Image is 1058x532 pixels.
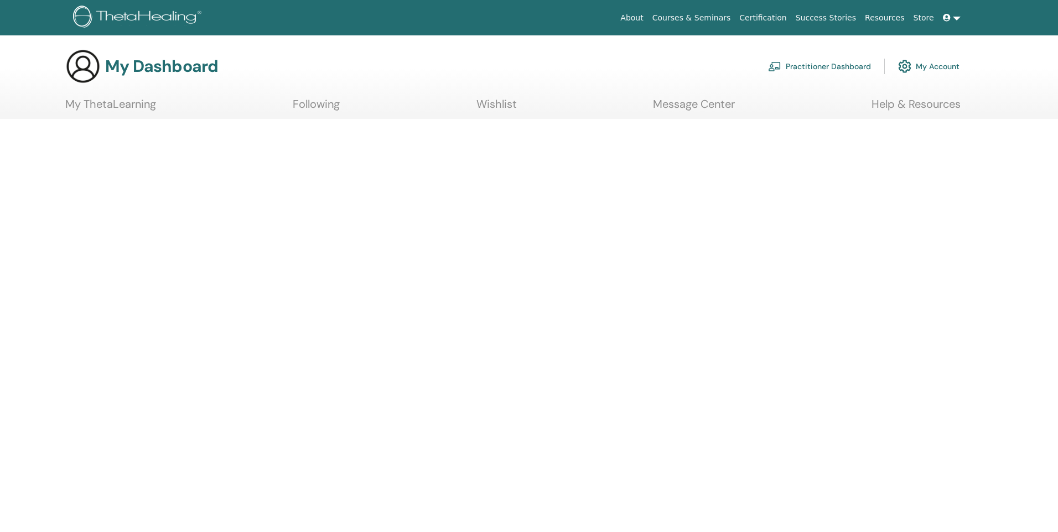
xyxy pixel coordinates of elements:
a: Wishlist [476,97,517,119]
a: Practitioner Dashboard [768,54,871,79]
a: My ThetaLearning [65,97,156,119]
a: Message Center [653,97,735,119]
img: cog.svg [898,57,911,76]
img: logo.png [73,6,205,30]
img: chalkboard-teacher.svg [768,61,781,71]
h3: My Dashboard [105,56,218,76]
a: Store [909,8,938,28]
a: About [616,8,647,28]
a: Help & Resources [872,97,961,119]
img: generic-user-icon.jpg [65,49,101,84]
a: Courses & Seminars [648,8,735,28]
a: Resources [860,8,909,28]
a: Following [293,97,340,119]
a: My Account [898,54,960,79]
a: Success Stories [791,8,860,28]
a: Certification [735,8,791,28]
